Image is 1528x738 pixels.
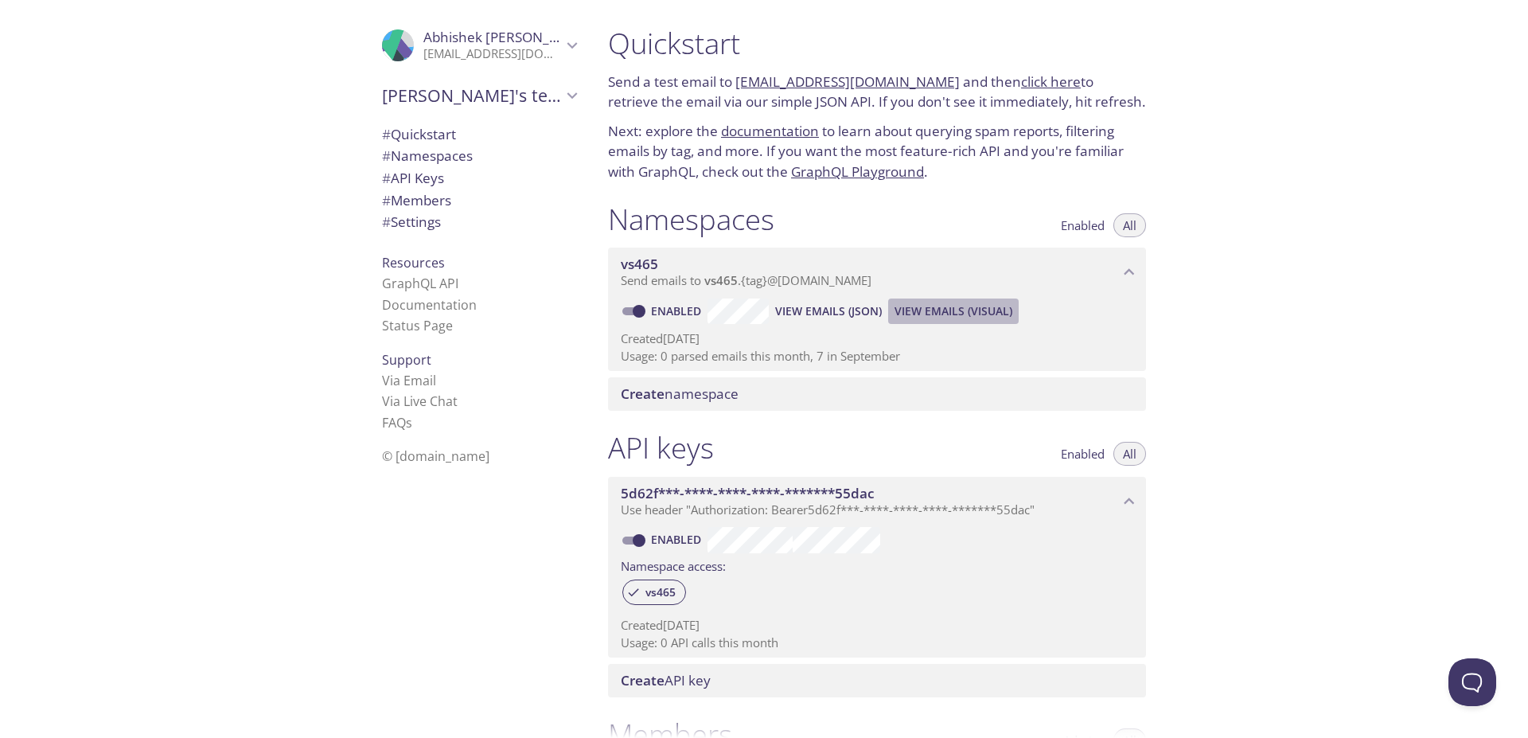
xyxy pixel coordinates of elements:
[382,191,451,209] span: Members
[1051,213,1114,237] button: Enabled
[369,211,589,233] div: Team Settings
[621,617,1133,634] p: Created [DATE]
[608,430,714,466] h1: API keys
[369,19,589,72] div: Abhishek Patel
[608,248,1146,297] div: vs465 namespace
[382,213,391,231] span: #
[621,553,726,576] label: Namespace access:
[721,122,819,140] a: documentation
[406,414,412,431] span: s
[649,532,707,547] a: Enabled
[649,303,707,318] a: Enabled
[1021,72,1081,91] a: click here
[636,585,685,599] span: vs465
[608,377,1146,411] div: Create namespace
[704,272,738,288] span: vs465
[621,671,665,689] span: Create
[382,317,453,334] a: Status Page
[369,145,589,167] div: Namespaces
[382,275,458,292] a: GraphQL API
[735,72,960,91] a: [EMAIL_ADDRESS][DOMAIN_NAME]
[1113,442,1146,466] button: All
[369,75,589,116] div: Abhishek's team
[791,162,924,181] a: GraphQL Playground
[621,348,1133,365] p: Usage: 0 parsed emails this month, 7 in September
[382,447,489,465] span: © [DOMAIN_NAME]
[382,414,412,431] a: FAQ
[382,169,444,187] span: API Keys
[608,121,1146,182] p: Next: explore the to learn about querying spam reports, filtering emails by tag, and more. If you...
[382,125,391,143] span: #
[423,28,593,46] span: Abhishek [PERSON_NAME]
[382,296,477,314] a: Documentation
[382,125,456,143] span: Quickstart
[382,351,431,369] span: Support
[769,299,888,324] button: View Emails (JSON)
[621,272,871,288] span: Send emails to . {tag} @[DOMAIN_NAME]
[382,84,562,107] span: [PERSON_NAME]'s team
[382,146,391,165] span: #
[608,72,1146,112] p: Send a test email to and then to retrieve the email via our simple JSON API. If you don't see it ...
[621,330,1133,347] p: Created [DATE]
[621,385,665,403] span: Create
[608,201,774,237] h1: Namespaces
[621,255,658,273] span: vs465
[621,671,711,689] span: API key
[382,213,441,231] span: Settings
[382,392,458,410] a: Via Live Chat
[369,189,589,212] div: Members
[608,664,1146,697] div: Create API Key
[622,580,686,605] div: vs465
[621,385,739,403] span: namespace
[1051,442,1114,466] button: Enabled
[621,635,1133,651] p: Usage: 0 API calls this month
[382,146,473,165] span: Namespaces
[382,169,391,187] span: #
[775,302,882,321] span: View Emails (JSON)
[1448,658,1496,706] iframe: Help Scout Beacon - Open
[895,302,1012,321] span: View Emails (Visual)
[369,167,589,189] div: API Keys
[423,46,562,62] p: [EMAIL_ADDRESS][DOMAIN_NAME]
[382,372,436,389] a: Via Email
[382,191,391,209] span: #
[1113,213,1146,237] button: All
[369,123,589,146] div: Quickstart
[382,254,445,271] span: Resources
[888,299,1019,324] button: View Emails (Visual)
[608,25,1146,61] h1: Quickstart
